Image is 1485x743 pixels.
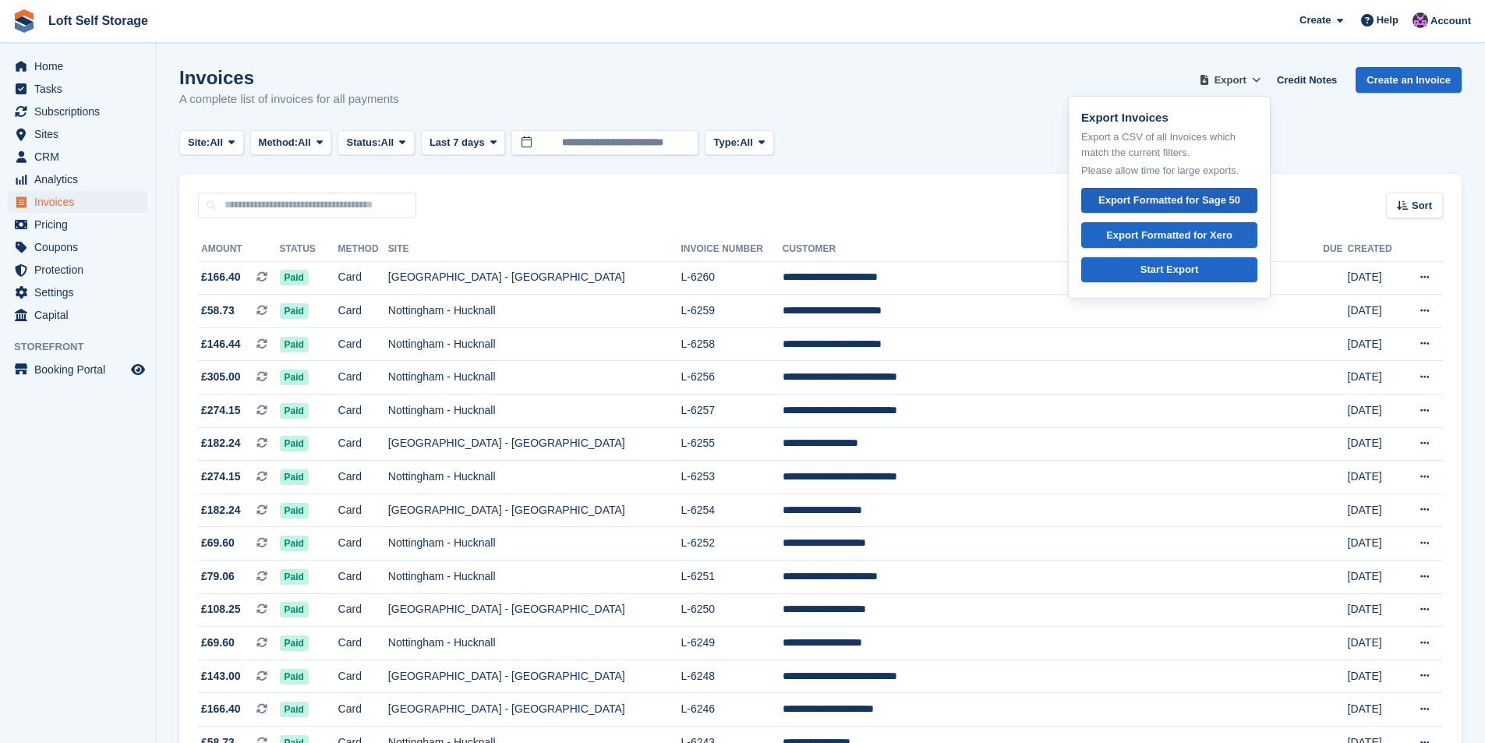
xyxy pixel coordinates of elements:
span: Paid [280,337,309,352]
span: All [210,135,223,150]
td: [DATE] [1348,561,1403,594]
span: Site: [188,135,210,150]
td: Nottingham - Hucknall [388,561,681,594]
a: menu [8,168,147,190]
span: Subscriptions [34,101,128,122]
span: Paid [280,403,309,419]
span: £143.00 [201,668,241,685]
span: Paid [280,536,309,551]
a: menu [8,304,147,326]
td: L-6253 [681,461,783,494]
a: menu [8,259,147,281]
td: [DATE] [1348,627,1403,660]
span: Paid [280,602,309,617]
span: Capital [34,304,128,326]
td: L-6260 [681,261,783,295]
span: Pricing [34,214,128,235]
span: £166.40 [201,701,241,717]
span: Protection [34,259,128,281]
span: Paid [280,436,309,451]
td: Nottingham - Hucknall [388,361,681,394]
a: Export Formatted for Xero [1081,222,1257,248]
span: £69.60 [201,535,235,551]
td: L-6254 [681,494,783,527]
span: CRM [34,146,128,168]
p: Export a CSV of all Invoices which match the current filters. [1081,129,1257,160]
td: Card [338,361,388,394]
a: Create an Invoice [1356,67,1462,93]
td: L-6250 [681,593,783,627]
td: [DATE] [1348,494,1403,527]
a: Export Formatted for Sage 50 [1081,188,1257,214]
img: stora-icon-8386f47178a22dfd0bd8f6a31ec36ba5ce8667c1dd55bd0f319d3a0aa187defe.svg [12,9,36,33]
a: menu [8,191,147,213]
span: Settings [34,281,128,303]
div: Export Formatted for Sage 50 [1098,193,1240,208]
td: Card [338,561,388,594]
th: Amount [198,237,280,262]
a: menu [8,123,147,145]
td: [GEOGRAPHIC_DATA] - [GEOGRAPHIC_DATA] [388,494,681,527]
h1: Invoices [179,67,399,88]
span: Paid [280,702,309,717]
span: Storefront [14,339,155,355]
td: Card [338,327,388,361]
td: [DATE] [1348,261,1403,295]
span: Account [1430,13,1471,29]
a: Loft Self Storage [42,8,154,34]
span: Help [1377,12,1398,28]
span: £79.06 [201,568,235,585]
td: Card [338,527,388,561]
span: All [298,135,311,150]
span: Tasks [34,78,128,100]
span: Home [34,55,128,77]
a: menu [8,101,147,122]
span: Paid [280,469,309,485]
span: Sites [34,123,128,145]
button: Export [1196,67,1264,93]
span: Create [1299,12,1331,28]
span: £182.24 [201,435,241,451]
td: Nottingham - Hucknall [388,627,681,660]
td: L-6258 [681,327,783,361]
td: L-6246 [681,693,783,727]
button: Type: All [705,130,773,156]
span: £69.60 [201,635,235,651]
span: £166.40 [201,269,241,285]
span: £182.24 [201,502,241,518]
td: Nottingham - Hucknall [388,527,681,561]
p: A complete list of invoices for all payments [179,90,399,108]
span: Analytics [34,168,128,190]
td: L-6251 [681,561,783,594]
td: Nottingham - Hucknall [388,327,681,361]
span: Paid [280,370,309,385]
p: Please allow time for large exports. [1081,163,1257,179]
span: Sort [1412,198,1432,214]
td: Card [338,494,388,527]
td: L-6259 [681,295,783,328]
span: £274.15 [201,469,241,485]
span: Type: [713,135,740,150]
td: Card [338,461,388,494]
td: [DATE] [1348,660,1403,693]
span: £58.73 [201,303,235,319]
span: Paid [280,503,309,518]
button: Status: All [338,130,414,156]
td: [DATE] [1348,361,1403,394]
td: [GEOGRAPHIC_DATA] - [GEOGRAPHIC_DATA] [388,261,681,295]
span: Paid [280,303,309,319]
td: [GEOGRAPHIC_DATA] - [GEOGRAPHIC_DATA] [388,660,681,693]
td: [DATE] [1348,394,1403,428]
a: Start Export [1081,257,1257,283]
span: Coupons [34,236,128,258]
td: Card [338,261,388,295]
td: [GEOGRAPHIC_DATA] - [GEOGRAPHIC_DATA] [388,593,681,627]
a: menu [8,78,147,100]
td: L-6257 [681,394,783,428]
td: L-6252 [681,527,783,561]
span: Paid [280,270,309,285]
a: menu [8,236,147,258]
button: Method: All [250,130,332,156]
td: Nottingham - Hucknall [388,295,681,328]
td: Card [338,394,388,428]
